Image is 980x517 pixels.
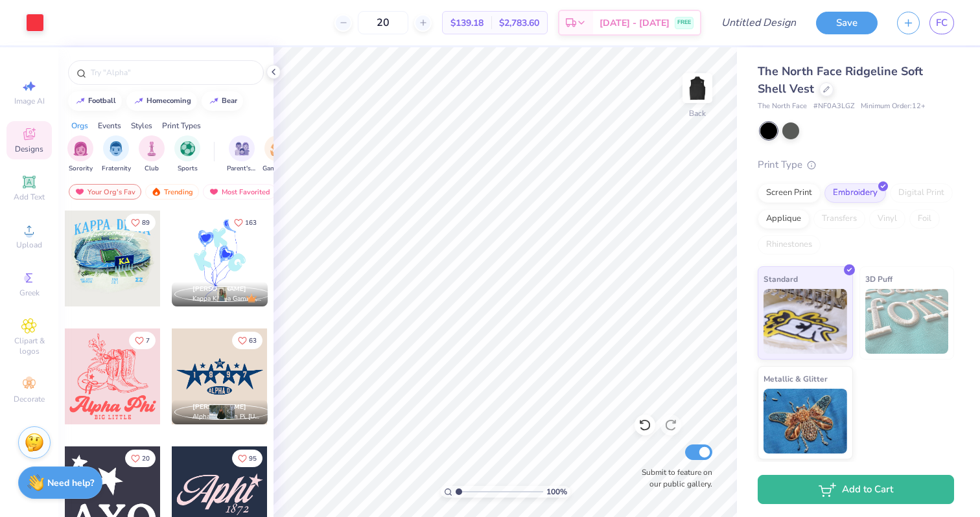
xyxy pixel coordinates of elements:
span: 20 [142,455,150,462]
div: Rhinestones [758,235,821,255]
span: 163 [245,220,257,226]
div: Print Types [162,120,201,132]
div: bear [222,97,237,104]
span: [PERSON_NAME] [192,284,246,293]
span: 89 [142,220,150,226]
div: filter for Club [139,135,165,174]
span: Standard [764,272,798,286]
img: trend_line.gif [209,97,219,105]
button: football [68,91,122,111]
span: # NF0A3LGZ [813,101,854,112]
img: most_fav.gif [209,187,219,196]
div: Orgs [71,120,88,132]
img: Game Day Image [270,141,285,156]
span: Image AI [14,96,45,106]
div: filter for Fraternity [102,135,131,174]
div: Applique [758,209,810,229]
span: Add Text [14,192,45,202]
div: Your Org's Fav [69,184,141,200]
span: Minimum Order: 12 + [861,101,926,112]
img: Back [684,75,710,101]
img: Club Image [145,141,159,156]
span: 100 % [546,486,567,498]
span: 63 [249,338,257,344]
div: Styles [131,120,152,132]
button: Like [232,332,262,349]
span: The North Face [758,101,807,112]
div: filter for Parent's Weekend [227,135,257,174]
button: filter button [174,135,200,174]
div: homecoming [146,97,191,104]
button: Like [129,332,156,349]
div: filter for Sorority [67,135,93,174]
a: FC [929,12,954,34]
span: 3D Puff [865,272,892,286]
button: Save [816,12,878,34]
div: Trending [145,184,199,200]
img: Fraternity Image [109,141,123,156]
span: Sports [178,164,198,174]
img: Sports Image [180,141,195,156]
span: FC [936,16,948,30]
span: Fraternity [102,164,131,174]
span: Designs [15,144,43,154]
button: filter button [102,135,131,174]
span: $139.18 [450,16,484,30]
span: Sorority [69,164,93,174]
button: filter button [262,135,292,174]
span: Alpha Omicron Pi, [US_STATE] A&M University [192,412,262,422]
button: filter button [227,135,257,174]
span: $2,783.60 [499,16,539,30]
span: Decorate [14,394,45,404]
img: Parent's Weekend Image [235,141,250,156]
span: FREE [677,18,691,27]
div: Screen Print [758,183,821,203]
div: Vinyl [869,209,905,229]
button: Like [125,214,156,231]
img: 3D Puff [865,289,949,354]
button: Like [228,214,262,231]
button: filter button [67,135,93,174]
img: Metallic & Glitter [764,389,847,454]
img: Standard [764,289,847,354]
input: – – [358,11,408,34]
button: Like [125,450,156,467]
span: Upload [16,240,42,250]
div: filter for Game Day [262,135,292,174]
span: Clipart & logos [6,336,52,356]
img: trend_line.gif [134,97,144,105]
button: Add to Cart [758,475,954,504]
div: Events [98,120,121,132]
button: filter button [139,135,165,174]
div: Foil [909,209,940,229]
div: filter for Sports [174,135,200,174]
strong: Need help? [47,477,94,489]
span: The North Face Ridgeline Soft Shell Vest [758,63,923,97]
img: Sorority Image [73,141,88,156]
span: Club [145,164,159,174]
span: Kappa Kappa Gamma, [GEOGRAPHIC_DATA] [192,294,262,304]
div: Transfers [813,209,865,229]
span: [DATE] - [DATE] [600,16,670,30]
div: Print Type [758,157,954,172]
div: Back [689,108,706,119]
div: Digital Print [890,183,953,203]
span: 7 [146,338,150,344]
button: homecoming [126,91,197,111]
button: Like [232,450,262,467]
span: Greek [19,288,40,298]
span: Parent's Weekend [227,164,257,174]
div: Embroidery [824,183,886,203]
span: Game Day [262,164,292,174]
span: 95 [249,455,257,462]
div: football [88,97,116,104]
span: [PERSON_NAME] [192,402,246,411]
img: trend_line.gif [75,97,86,105]
label: Submit to feature on our public gallery. [635,466,712,490]
img: trending.gif [151,187,161,196]
img: most_fav.gif [75,187,85,196]
input: Try "Alpha" [89,66,255,79]
button: bear [202,91,243,111]
input: Untitled Design [711,10,806,36]
div: Most Favorited [203,184,276,200]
